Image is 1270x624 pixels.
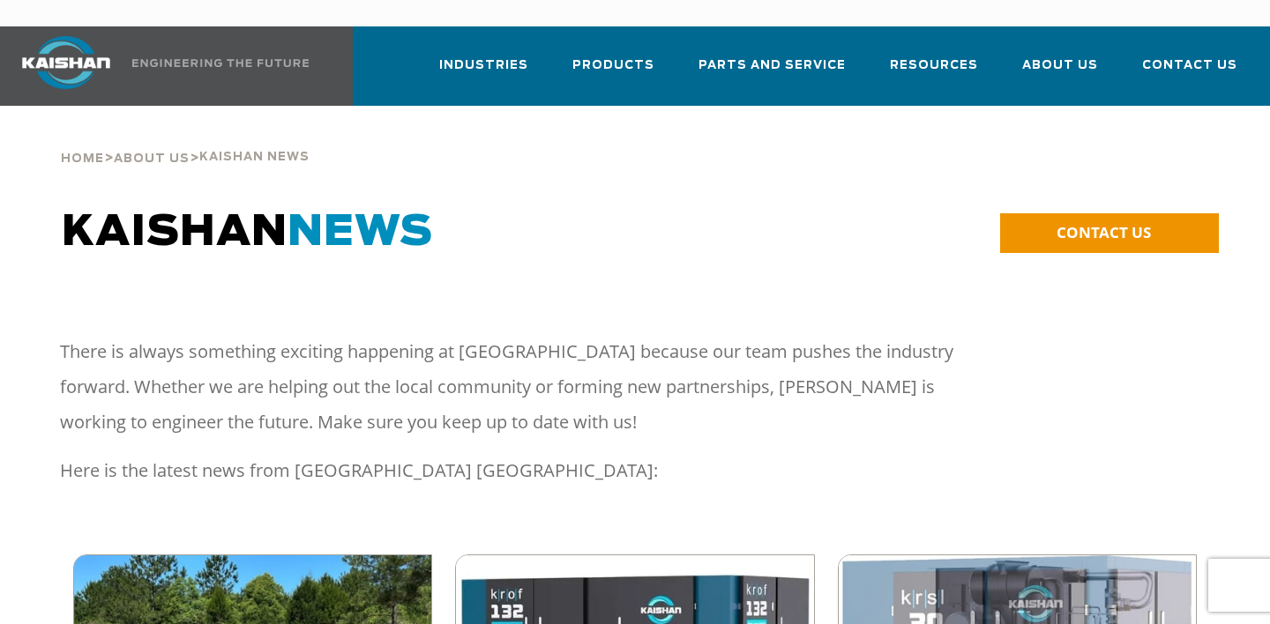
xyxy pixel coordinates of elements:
a: CONTACT US [1000,213,1219,253]
div: > > [61,106,310,173]
a: Products [572,42,654,102]
a: About Us [1022,42,1098,102]
a: Contact Us [1142,42,1237,102]
span: Products [572,56,654,76]
span: About Us [114,153,190,165]
span: Home [61,153,104,165]
a: Industries [439,42,528,102]
a: Parts and Service [698,42,846,102]
span: Parts and Service [698,56,846,76]
span: About Us [1022,56,1098,76]
span: Industries [439,56,528,76]
span: Resources [890,56,978,76]
p: Here is the latest news from [GEOGRAPHIC_DATA] [GEOGRAPHIC_DATA]: [60,453,975,488]
a: About Us [114,150,190,166]
span: NEWS [288,212,433,254]
span: Contact Us [1142,56,1237,76]
p: There is always something exciting happening at [GEOGRAPHIC_DATA] because our team pushes the ind... [60,334,975,440]
a: Home [61,150,104,166]
a: Resources [890,42,978,102]
span: Kaishan News [199,152,310,163]
span: CONTACT US [1057,222,1151,242]
img: Engineering the future [132,59,309,67]
span: KAISHAN [62,212,433,254]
